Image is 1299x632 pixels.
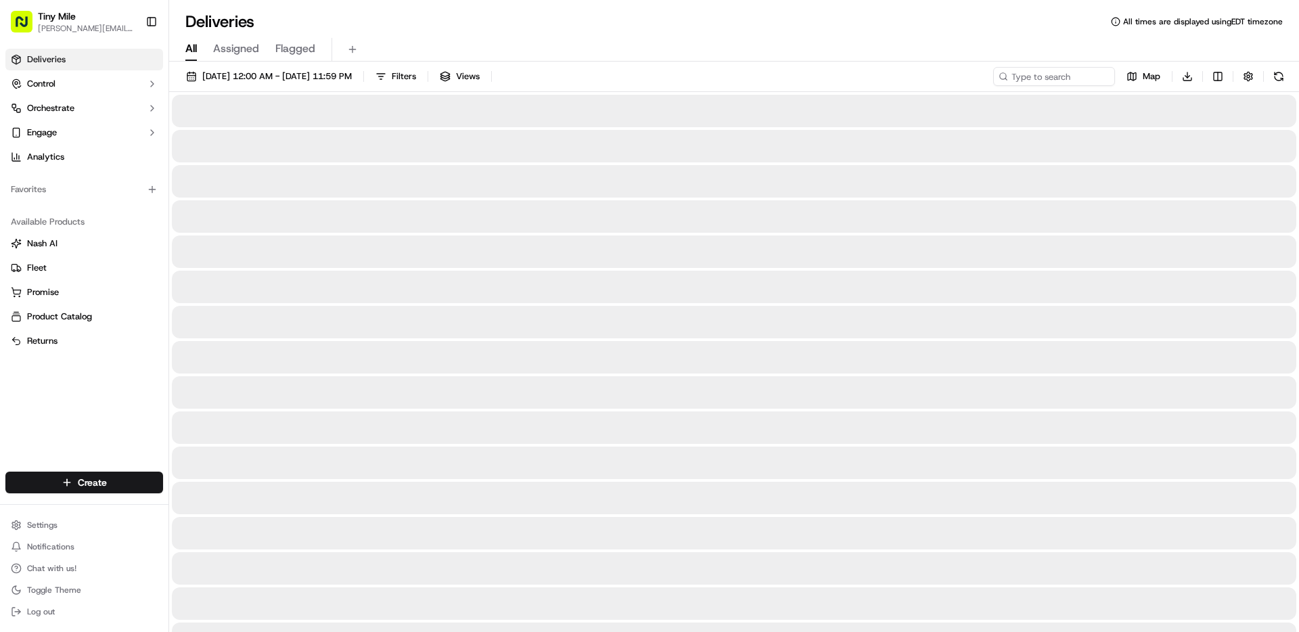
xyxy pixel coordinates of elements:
span: Toggle Theme [27,585,81,595]
span: Promise [27,286,59,298]
button: Views [434,67,486,86]
span: Engage [27,127,57,139]
a: Analytics [5,146,163,168]
button: Engage [5,122,163,143]
a: Returns [11,335,158,347]
span: Fleet [27,262,47,274]
button: [DATE] 12:00 AM - [DATE] 11:59 PM [180,67,358,86]
span: Settings [27,520,58,531]
a: Fleet [11,262,158,274]
span: Log out [27,606,55,617]
span: All [185,41,197,57]
div: Available Products [5,211,163,233]
span: All times are displayed using EDT timezone [1123,16,1283,27]
a: Nash AI [11,238,158,250]
button: Map [1120,67,1166,86]
button: Log out [5,602,163,621]
button: Refresh [1269,67,1288,86]
button: Create [5,472,163,493]
button: Settings [5,516,163,535]
button: Filters [369,67,422,86]
span: Create [78,476,107,489]
button: Tiny Mile [38,9,76,23]
button: Returns [5,330,163,352]
a: Promise [11,286,158,298]
span: Deliveries [27,53,66,66]
input: Type to search [993,67,1115,86]
button: Nash AI [5,233,163,254]
button: Control [5,73,163,95]
button: Toggle Theme [5,581,163,600]
span: Control [27,78,55,90]
span: Flagged [275,41,315,57]
a: Deliveries [5,49,163,70]
button: Tiny Mile[PERSON_NAME][EMAIL_ADDRESS] [5,5,140,38]
span: Views [456,70,480,83]
span: Assigned [213,41,259,57]
a: Product Catalog [11,311,158,323]
span: Chat with us! [27,563,76,574]
span: Product Catalog [27,311,92,323]
h1: Deliveries [185,11,254,32]
button: Orchestrate [5,97,163,119]
span: Filters [392,70,416,83]
button: Promise [5,281,163,303]
button: Notifications [5,537,163,556]
span: Map [1143,70,1160,83]
span: Nash AI [27,238,58,250]
span: Analytics [27,151,64,163]
button: Fleet [5,257,163,279]
button: [PERSON_NAME][EMAIL_ADDRESS] [38,23,135,34]
button: Product Catalog [5,306,163,328]
span: [DATE] 12:00 AM - [DATE] 11:59 PM [202,70,352,83]
div: Favorites [5,179,163,200]
span: Notifications [27,541,74,552]
span: Returns [27,335,58,347]
span: Orchestrate [27,102,74,114]
button: Chat with us! [5,559,163,578]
